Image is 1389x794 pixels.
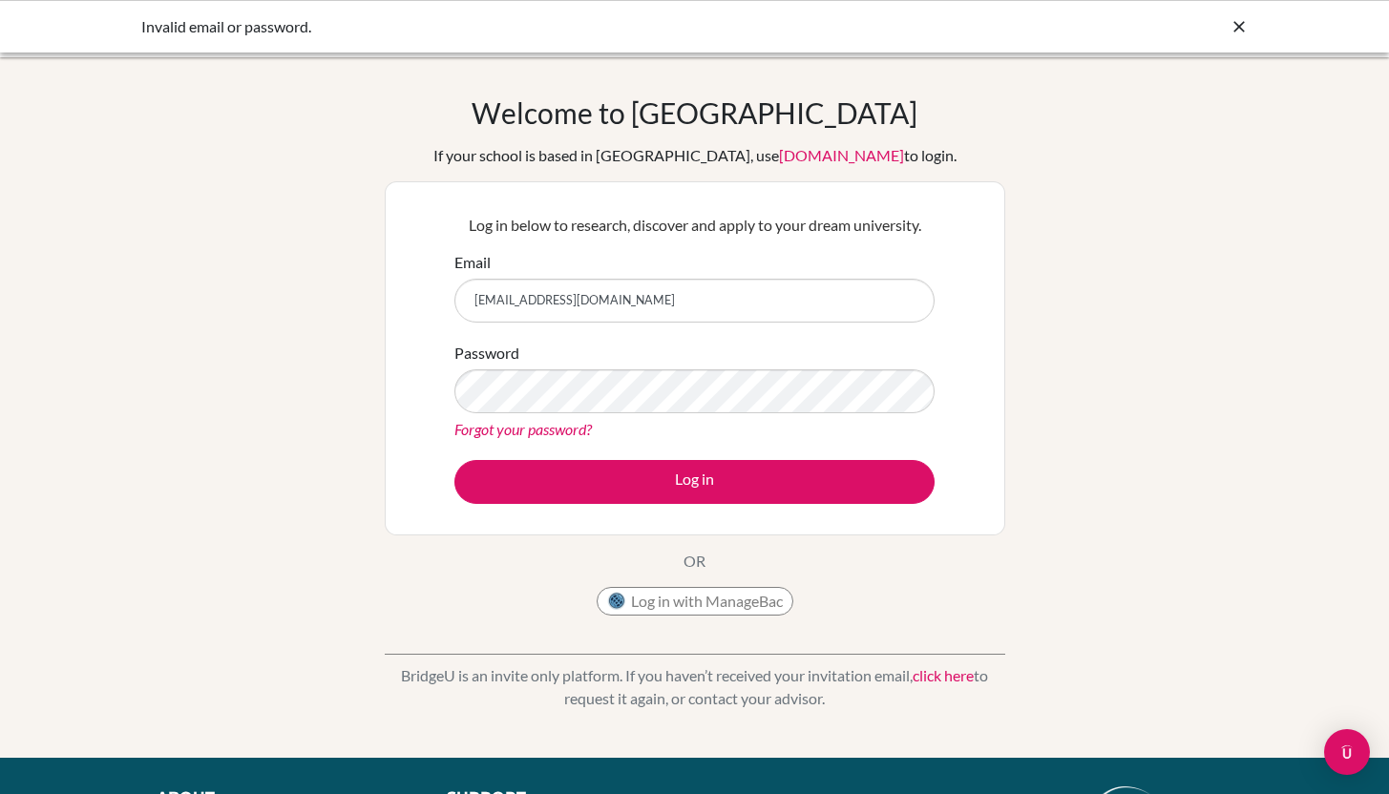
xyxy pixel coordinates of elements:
[1324,729,1370,775] div: Open Intercom Messenger
[454,420,592,438] a: Forgot your password?
[141,15,962,38] div: Invalid email or password.
[597,587,793,616] button: Log in with ManageBac
[454,214,935,237] p: Log in below to research, discover and apply to your dream university.
[454,460,935,504] button: Log in
[454,251,491,274] label: Email
[913,666,974,684] a: click here
[472,95,917,130] h1: Welcome to [GEOGRAPHIC_DATA]
[684,550,705,573] p: OR
[433,144,957,167] div: If your school is based in [GEOGRAPHIC_DATA], use to login.
[385,664,1005,710] p: BridgeU is an invite only platform. If you haven’t received your invitation email, to request it ...
[454,342,519,365] label: Password
[779,146,904,164] a: [DOMAIN_NAME]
